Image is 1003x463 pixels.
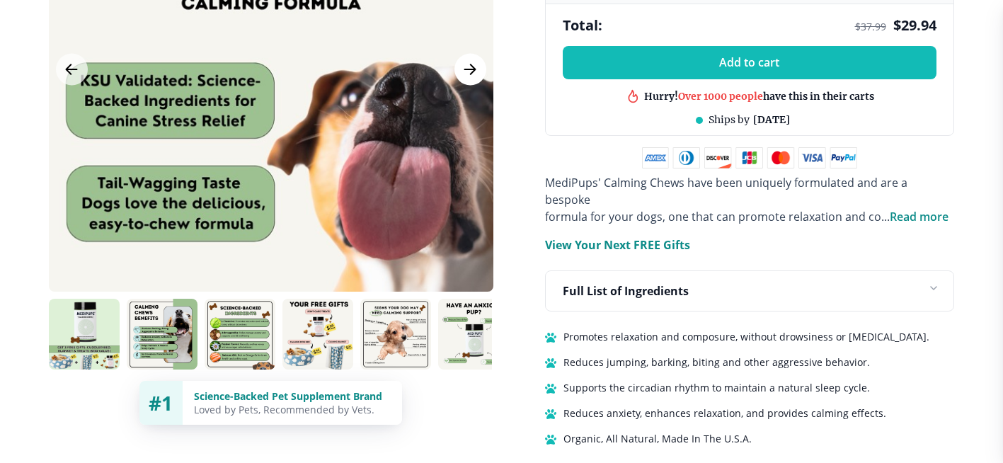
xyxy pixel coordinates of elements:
[644,89,874,103] div: Hurry! have this in their carts
[563,16,602,35] span: Total:
[194,403,391,416] div: Loved by Pets, Recommended by Vets.
[855,20,886,33] span: $ 37.99
[127,299,197,370] img: Calming Chews | Natural Dog Supplements
[205,299,275,370] img: Calming Chews | Natural Dog Supplements
[678,89,763,102] span: Over 1000 people
[438,299,509,370] img: Calming Chews | Natural Dog Supplements
[454,54,486,86] button: Next Image
[563,282,689,299] p: Full List of Ingredients
[545,209,881,224] span: formula for your dogs, one that can promote relaxation and co
[563,328,929,345] span: Promotes relaxation and composure, without drowsiness or [MEDICAL_DATA].
[563,405,886,422] span: Reduces anxiety, enhances relaxation, and provides calming effects.
[282,299,353,370] img: Calming Chews | Natural Dog Supplements
[890,209,948,224] span: Read more
[49,299,120,370] img: Calming Chews | Natural Dog Supplements
[719,56,779,69] span: Add to cart
[563,354,870,371] span: Reduces jumping, barking, biting and other aggressive behavior.
[893,16,936,35] span: $ 29.94
[753,113,790,126] span: [DATE]
[642,147,857,168] img: payment methods
[563,379,870,396] span: Supports the circadian rhythm to maintain a natural sleep cycle.
[563,46,936,79] button: Add to cart
[545,236,690,253] p: View Your Next FREE Gifts
[56,54,88,86] button: Previous Image
[563,430,752,447] span: Organic, All Natural, Made In The U.S.A.
[194,389,391,403] div: Science-Backed Pet Supplement Brand
[149,389,173,416] span: #1
[545,175,907,207] span: MediPups' Calming Chews have been uniquely formulated and are a bespoke
[709,113,750,126] span: Ships by
[360,299,431,370] img: Calming Chews | Natural Dog Supplements
[881,209,948,224] span: ...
